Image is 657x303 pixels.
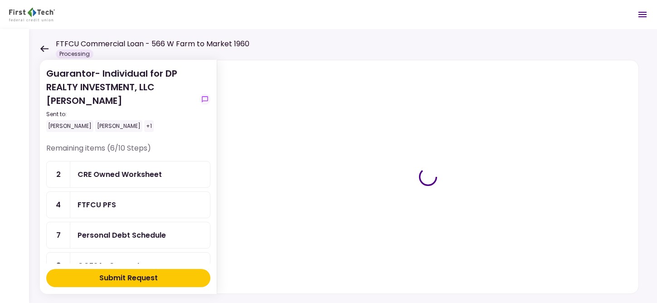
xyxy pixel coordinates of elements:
div: Personal Debt Schedule [78,230,166,241]
div: FTFCU PFS [78,199,116,210]
div: Guarantor- Individual for DP REALTY INVESTMENT, LLC [PERSON_NAME] [46,67,196,132]
div: 2 [47,161,70,187]
div: Submit Request [99,273,158,283]
button: Submit Request [46,269,210,287]
div: 4 [47,192,70,218]
div: [PERSON_NAME] [46,120,93,132]
a: 7Personal Debt Schedule [46,222,210,249]
a: 2CRE Owned Worksheet [46,161,210,188]
div: [PERSON_NAME] [95,120,142,132]
div: 7 [47,222,70,248]
div: Sent to: [46,110,196,118]
div: +1 [144,120,154,132]
img: Partner icon [9,8,55,21]
div: CRE Owned Worksheet [78,169,162,180]
div: 8 [47,253,70,279]
div: Remaining items (6/10 Steps) [46,143,210,161]
a: 8COFSA- Guarantor [46,252,210,279]
div: Processing [56,49,93,59]
button: Open menu [632,4,653,25]
div: COFSA- Guarantor [78,260,148,271]
a: 4FTFCU PFS [46,191,210,218]
h1: FTFCU Commercial Loan - 566 W Farm to Market 1960 [56,39,249,49]
button: show-messages [200,94,210,105]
